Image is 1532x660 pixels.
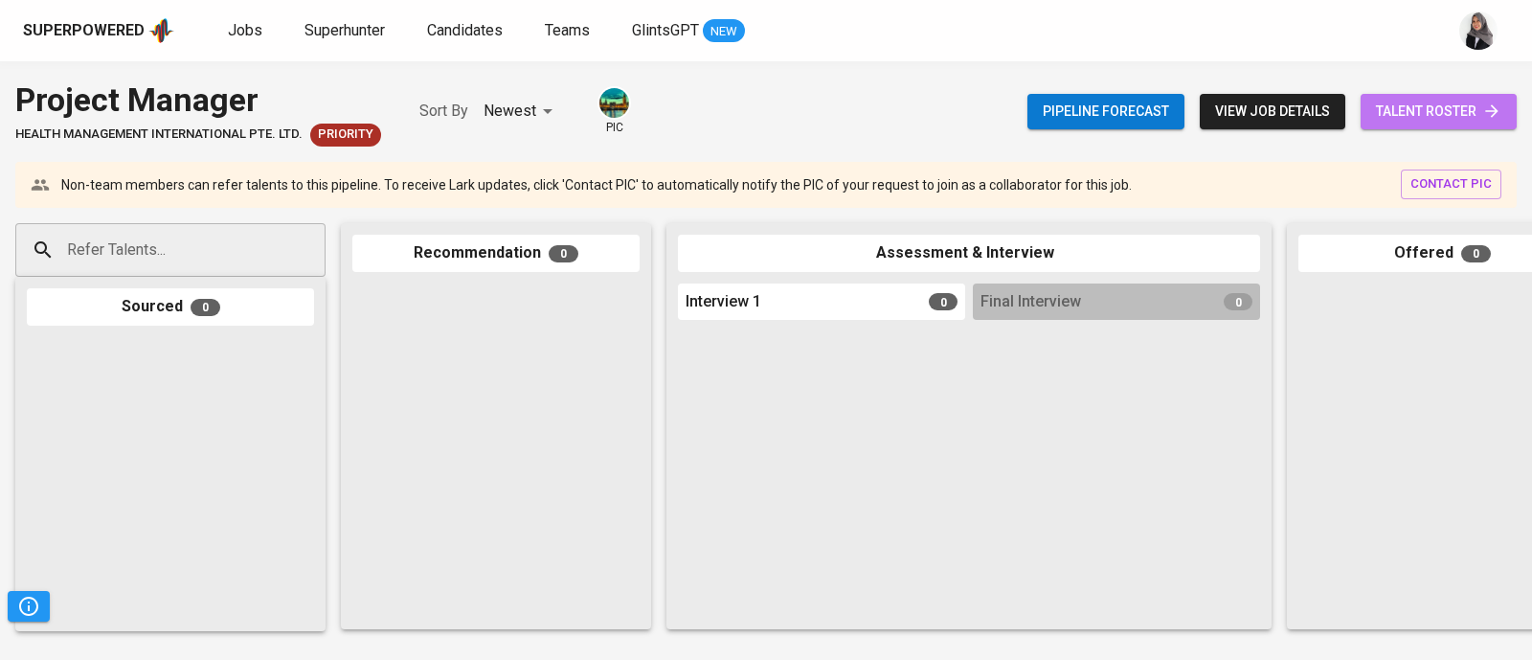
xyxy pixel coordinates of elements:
[310,125,381,144] span: Priority
[15,77,381,124] div: Project Manager
[310,124,381,147] div: New Job received from Demand Team
[980,291,1081,313] span: Final Interview
[304,19,389,43] a: Superhunter
[686,291,761,313] span: Interview 1
[1027,94,1184,129] button: Pipeline forecast
[228,21,262,39] span: Jobs
[1461,245,1491,262] span: 0
[8,591,50,622] button: Pipeline Triggers
[427,19,507,43] a: Candidates
[61,175,1132,194] p: Non-team members can refer talents to this pipeline. To receive Lark updates, click 'Contact PIC'...
[678,235,1260,272] div: Assessment & Interview
[484,100,536,123] p: Newest
[1376,100,1501,124] span: talent roster
[419,100,468,123] p: Sort By
[27,288,314,326] div: Sourced
[148,16,174,45] img: app logo
[484,94,559,129] div: Newest
[545,19,594,43] a: Teams
[703,22,745,41] span: NEW
[545,21,590,39] span: Teams
[549,245,578,262] span: 0
[315,248,319,252] button: Open
[1459,11,1498,50] img: sinta.windasari@glints.com
[23,16,174,45] a: Superpoweredapp logo
[427,21,503,39] span: Candidates
[23,20,145,42] div: Superpowered
[1361,94,1517,129] a: talent roster
[1215,100,1330,124] span: view job details
[1410,173,1492,195] span: contact pic
[1043,100,1169,124] span: Pipeline forecast
[632,21,699,39] span: GlintsGPT
[632,19,745,43] a: GlintsGPT NEW
[599,88,629,118] img: a5d44b89-0c59-4c54-99d0-a63b29d42bd3.jpg
[1200,94,1345,129] button: view job details
[1224,293,1252,310] span: 0
[304,21,385,39] span: Superhunter
[228,19,266,43] a: Jobs
[597,86,631,136] div: pic
[191,299,220,316] span: 0
[929,293,957,310] span: 0
[1401,170,1501,199] button: contact pic
[352,235,640,272] div: Recommendation
[15,125,303,144] span: HEALTH MANAGEMENT INTERNATIONAL PTE. LTD.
